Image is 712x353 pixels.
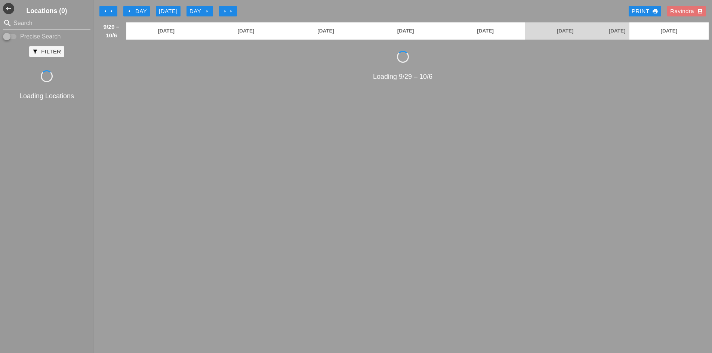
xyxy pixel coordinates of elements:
button: Move Back 1 Week [99,6,117,16]
span: 9/29 – 10/6 [100,22,123,40]
a: [DATE] [629,22,709,40]
button: Shrink Sidebar [3,3,14,14]
a: [DATE] [126,22,206,40]
i: account_box [697,8,703,14]
a: [DATE] [366,22,445,40]
a: [DATE] [206,22,286,40]
i: search [3,19,12,28]
div: Enable Precise search to match search terms exactly. [3,32,90,41]
i: arrow_right [228,8,234,14]
a: [DATE] [446,22,525,40]
div: [DATE] [159,7,178,16]
a: [DATE] [525,22,605,40]
div: Filter [32,47,61,56]
a: [DATE] [605,22,629,40]
button: Day [187,6,213,16]
button: Day [123,6,150,16]
i: arrow_left [102,8,108,14]
button: Move Ahead 1 Week [219,6,237,16]
i: filter_alt [32,49,38,55]
button: Ravindra [667,6,706,16]
div: Loading Locations [1,91,92,101]
label: Precise Search [20,33,61,40]
div: Day [126,7,147,16]
i: print [652,8,658,14]
a: Print [629,6,661,16]
button: [DATE] [156,6,181,16]
input: Search [13,17,80,29]
a: [DATE] [286,22,366,40]
i: arrow_left [126,8,132,14]
i: arrow_right [222,8,228,14]
i: west [3,3,14,14]
div: Day [189,7,210,16]
i: arrow_right [204,8,210,14]
div: Print [632,7,658,16]
i: arrow_left [108,8,114,14]
div: Ravindra [670,7,703,16]
div: Loading 9/29 – 10/6 [96,72,709,82]
button: Filter [29,46,64,57]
